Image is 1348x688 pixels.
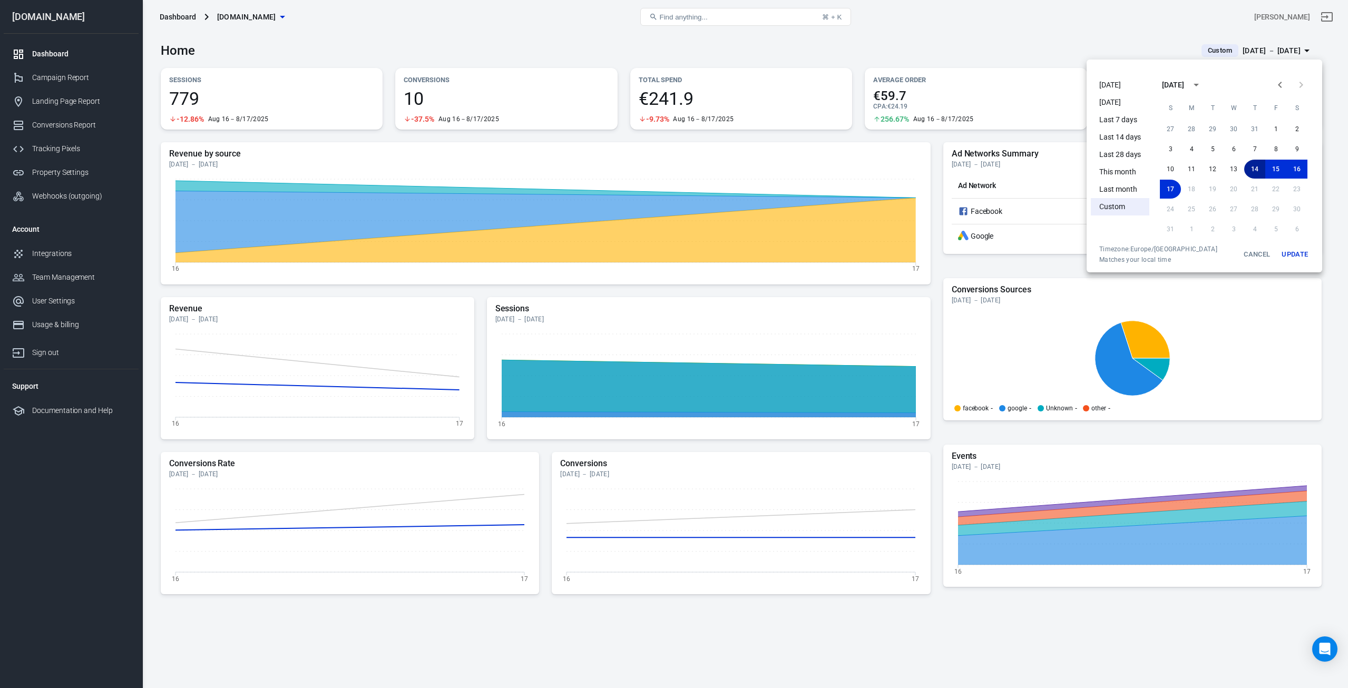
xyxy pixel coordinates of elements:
button: 5 [1202,140,1223,159]
button: 3 [1160,140,1181,159]
span: Matches your local time [1099,255,1217,264]
button: 29 [1202,120,1223,139]
button: Update [1278,245,1312,264]
li: Custom [1091,198,1149,215]
button: 6 [1223,140,1244,159]
span: Monday [1182,97,1201,119]
li: Last 28 days [1091,146,1149,163]
button: 31 [1244,120,1265,139]
button: calendar view is open, switch to year view [1187,76,1205,94]
button: 27 [1160,120,1181,139]
span: Sunday [1161,97,1180,119]
button: Cancel [1240,245,1274,264]
span: Friday [1266,97,1285,119]
span: Thursday [1245,97,1264,119]
button: 1 [1265,120,1286,139]
button: 15 [1265,160,1286,179]
button: 28 [1181,120,1202,139]
button: Previous month [1269,74,1291,95]
li: Last 14 days [1091,129,1149,146]
button: 14 [1244,160,1265,179]
button: 17 [1160,180,1181,199]
li: This month [1091,163,1149,181]
button: 2 [1286,120,1307,139]
button: 16 [1286,160,1307,179]
div: [DATE] [1162,80,1184,91]
button: 11 [1181,160,1202,179]
button: 8 [1265,140,1286,159]
button: 7 [1244,140,1265,159]
button: 4 [1181,140,1202,159]
li: Last month [1091,181,1149,198]
span: Saturday [1287,97,1306,119]
div: Open Intercom Messenger [1312,636,1337,662]
div: Timezone: Europe/[GEOGRAPHIC_DATA] [1099,245,1217,253]
span: Wednesday [1224,97,1243,119]
li: Last 7 days [1091,111,1149,129]
span: Tuesday [1203,97,1222,119]
button: 9 [1286,140,1307,159]
button: 12 [1202,160,1223,179]
button: 30 [1223,120,1244,139]
li: [DATE] [1091,76,1149,94]
button: 13 [1223,160,1244,179]
button: 10 [1160,160,1181,179]
li: [DATE] [1091,94,1149,111]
